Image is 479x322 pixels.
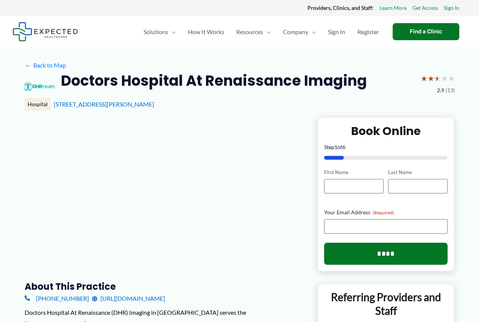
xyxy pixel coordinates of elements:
[428,71,434,85] span: ★
[182,19,230,45] a: How It Works
[230,19,277,45] a: ResourcesMenu Toggle
[446,85,455,95] span: (13)
[25,60,66,71] a: ←Back to Map
[334,144,337,150] span: 1
[283,19,308,45] span: Company
[188,19,224,45] span: How It Works
[393,23,459,40] a: Find a Clinic
[324,169,384,176] label: First Name
[322,19,351,45] a: Sign In
[25,61,32,69] span: ←
[25,281,305,292] h3: About this practice
[448,71,455,85] span: ★
[324,145,448,150] p: Step of
[54,101,154,108] a: [STREET_ADDRESS][PERSON_NAME]
[357,19,379,45] span: Register
[412,3,438,13] a: Get Access
[421,71,428,85] span: ★
[137,19,385,45] nav: Primary Site Navigation
[388,169,448,176] label: Last Name
[324,124,448,138] h2: Book Online
[263,19,271,45] span: Menu Toggle
[61,71,367,90] h2: Doctors Hospital At Renaissance Imaging
[25,98,51,111] div: Hospital
[444,3,459,13] a: Sign In
[324,209,448,216] label: Your Email Address
[92,293,165,304] a: [URL][DOMAIN_NAME]
[328,19,345,45] span: Sign In
[12,22,78,41] img: Expected Healthcare Logo - side, dark font, small
[379,3,407,13] a: Learn More
[144,19,168,45] span: Solutions
[342,144,345,150] span: 6
[277,19,322,45] a: CompanyMenu Toggle
[307,5,374,11] strong: Providers, Clinics, and Staff:
[324,290,448,318] p: Referring Providers and Staff
[137,19,182,45] a: SolutionsMenu Toggle
[308,19,316,45] span: Menu Toggle
[25,293,89,304] a: [PHONE_NUMBER]
[351,19,385,45] a: Register
[168,19,176,45] span: Menu Toggle
[236,19,263,45] span: Resources
[437,85,444,95] span: 2.9
[441,71,448,85] span: ★
[434,71,441,85] span: ★
[373,210,394,215] span: (Required)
